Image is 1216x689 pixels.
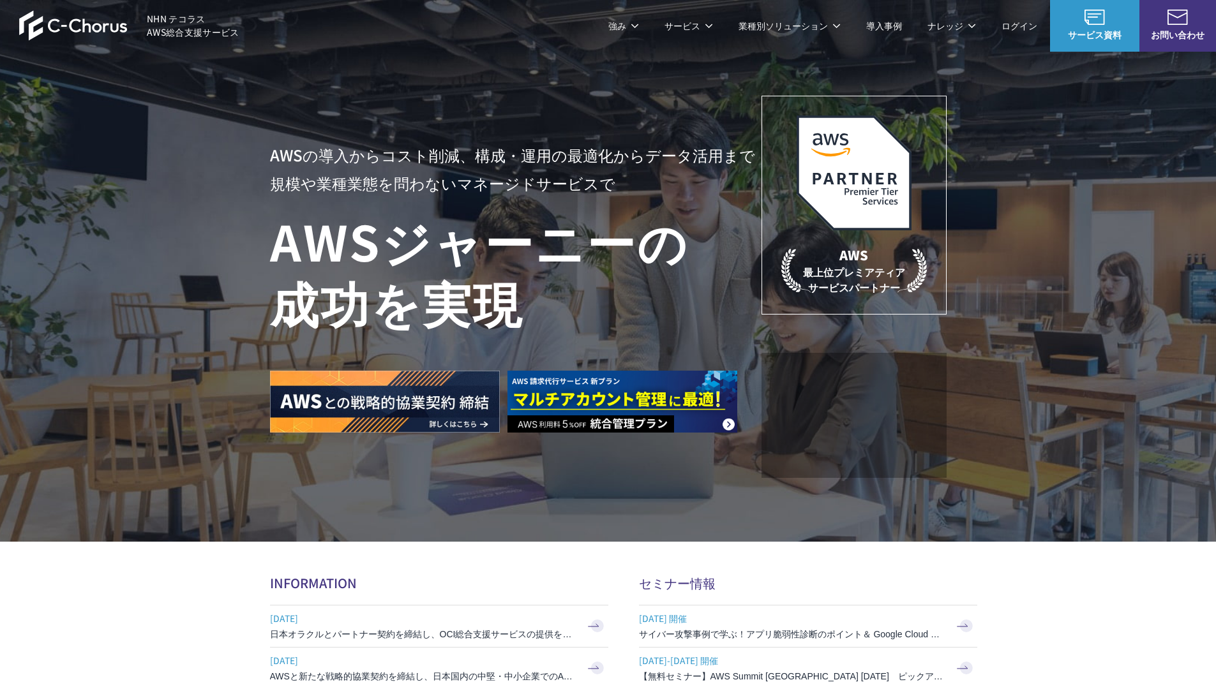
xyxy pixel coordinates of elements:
span: [DATE]-[DATE] 開催 [639,651,945,670]
img: 契約件数 [787,372,921,465]
p: 業種別ソリューション [739,19,841,33]
a: [DATE] 開催 サイバー攻撃事例で学ぶ！アプリ脆弱性診断のポイント＆ Google Cloud セキュリティ対策 [639,605,977,647]
h1: AWS ジャーニーの 成功を実現 [270,210,762,332]
h2: INFORMATION [270,574,608,592]
span: [DATE] [270,651,576,670]
a: 導入事例 [866,19,902,33]
a: ログイン [1002,19,1037,33]
img: AWSとの戦略的協業契約 締結 [270,371,500,433]
span: お問い合わせ [1139,28,1216,41]
span: サービス資料 [1050,28,1139,41]
a: [DATE] AWSと新たな戦略的協業契約を締結し、日本国内の中堅・中小企業でのAWS活用を加速 [270,648,608,689]
span: [DATE] 開催 [639,609,945,628]
a: [DATE] 日本オラクルとパートナー契約を締結し、OCI総合支援サービスの提供を開始 [270,605,608,647]
h3: AWSと新たな戦略的協業契約を締結し、日本国内の中堅・中小企業でのAWS活用を加速 [270,670,576,683]
p: 強み [608,19,639,33]
p: ナレッジ [927,19,976,33]
span: [DATE] [270,609,576,628]
h3: サイバー攻撃事例で学ぶ！アプリ脆弱性診断のポイント＆ Google Cloud セキュリティ対策 [639,628,945,641]
p: 最上位プレミアティア サービスパートナー [781,246,927,295]
span: NHN テコラス AWS総合支援サービス [147,12,239,39]
a: AWS総合支援サービス C-Chorus NHN テコラスAWS総合支援サービス [19,10,239,41]
p: AWSの導入からコスト削減、 構成・運用の最適化からデータ活用まで 規模や業種業態を問わない マネージドサービスで [270,141,762,197]
em: AWS [839,246,868,264]
a: [DATE]-[DATE] 開催 【無料セミナー】AWS Summit [GEOGRAPHIC_DATA] [DATE] ピックアップセッション [639,648,977,689]
img: AWSプレミアティアサービスパートナー [797,115,912,230]
h3: 【無料セミナー】AWS Summit [GEOGRAPHIC_DATA] [DATE] ピックアップセッション [639,670,945,683]
img: お問い合わせ [1167,10,1188,25]
img: AWS総合支援サービス C-Chorus サービス資料 [1085,10,1105,25]
h3: 日本オラクルとパートナー契約を締結し、OCI総合支援サービスの提供を開始 [270,628,576,641]
img: AWS請求代行サービス 統合管理プラン [507,371,737,433]
h2: セミナー情報 [639,574,977,592]
p: サービス [664,19,713,33]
